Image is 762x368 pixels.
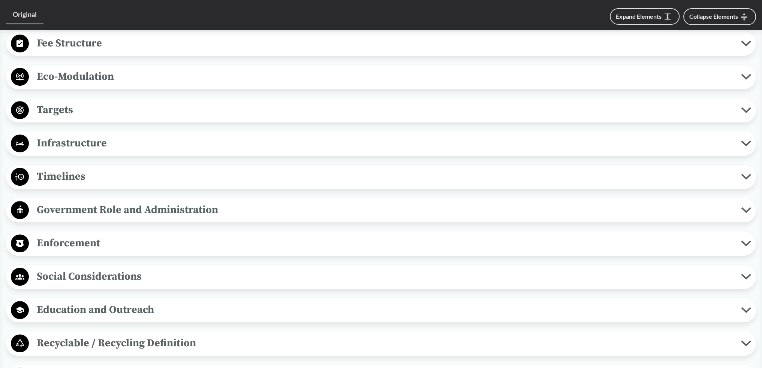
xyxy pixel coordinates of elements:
span: Education and Outreach [29,301,741,318]
button: Government Role and Administration [9,201,753,220]
span: Enforcement [29,235,741,252]
button: Timelines [9,167,753,186]
span: Fee Structure [29,35,741,52]
button: Recyclable / Recycling Definition [9,334,753,353]
span: Infrastructure [29,135,741,152]
button: Infrastructure [9,134,753,153]
button: Fee Structure [9,34,753,53]
button: Eco-Modulation [9,67,753,86]
span: Eco-Modulation [29,68,741,85]
button: Education and Outreach [9,301,753,320]
a: Original [6,6,43,24]
button: Expand Elements [610,8,680,25]
span: Government Role and Administration [29,201,741,218]
button: Social Considerations [9,267,753,286]
button: Enforcement [9,234,753,253]
span: Timelines [29,168,741,185]
button: Collapse Elements [683,8,756,25]
span: Social Considerations [29,268,741,285]
span: Recyclable / Recycling Definition [29,335,741,352]
button: Targets [9,101,753,120]
span: Targets [29,101,741,118]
